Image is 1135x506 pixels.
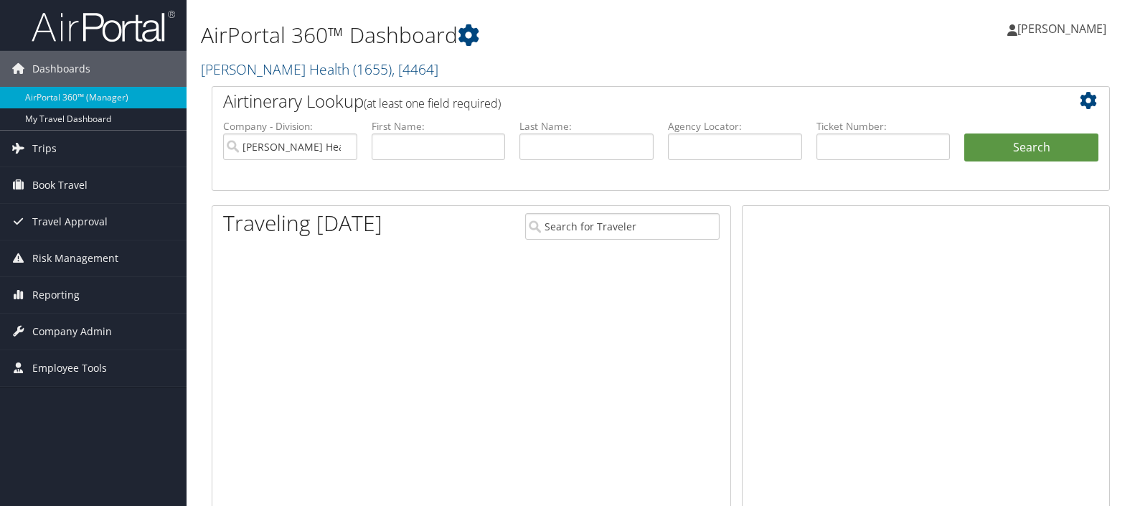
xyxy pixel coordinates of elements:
[223,119,357,133] label: Company - Division:
[525,213,720,240] input: Search for Traveler
[32,51,90,87] span: Dashboards
[32,9,175,43] img: airportal-logo.png
[201,20,814,50] h1: AirPortal 360™ Dashboard
[816,119,951,133] label: Ticket Number:
[519,119,654,133] label: Last Name:
[372,119,506,133] label: First Name:
[353,60,392,79] span: ( 1655 )
[964,133,1098,162] button: Search
[223,208,382,238] h1: Traveling [DATE]
[1007,7,1121,50] a: [PERSON_NAME]
[32,131,57,167] span: Trips
[201,60,438,79] a: [PERSON_NAME] Health
[364,95,501,111] span: (at least one field required)
[32,240,118,276] span: Risk Management
[32,167,88,203] span: Book Travel
[32,350,107,386] span: Employee Tools
[1017,21,1106,37] span: [PERSON_NAME]
[32,204,108,240] span: Travel Approval
[668,119,802,133] label: Agency Locator:
[223,89,1024,113] h2: Airtinerary Lookup
[392,60,438,79] span: , [ 4464 ]
[32,314,112,350] span: Company Admin
[32,277,80,313] span: Reporting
